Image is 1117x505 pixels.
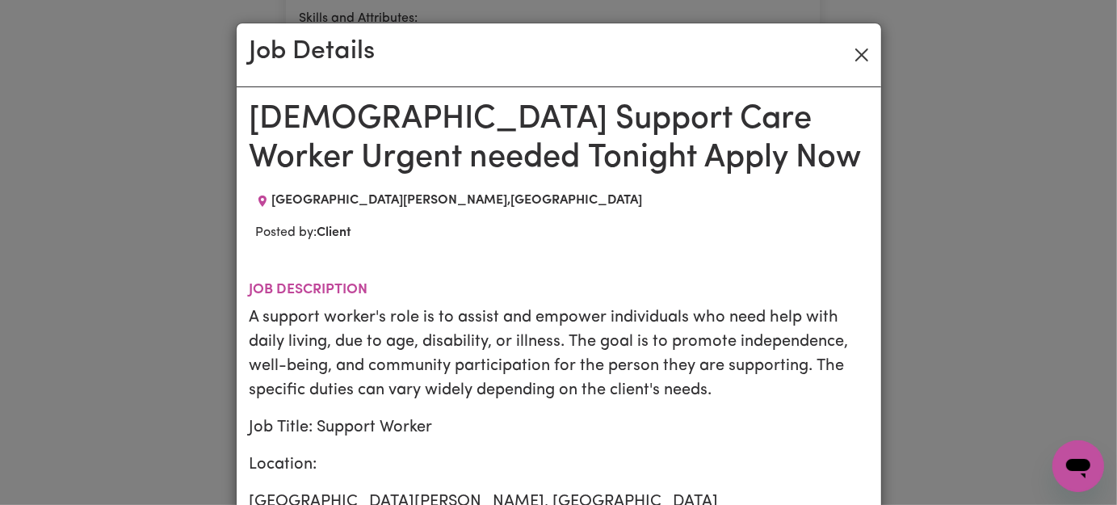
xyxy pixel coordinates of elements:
[250,305,868,402] p: A support worker's role is to assist and empower individuals who need help with daily living, due...
[250,191,649,210] div: Job location: UPPER MOUNT GRAVATT, Queensland
[317,226,352,239] b: Client
[256,226,352,239] span: Posted by:
[250,452,868,477] p: Location:
[1052,440,1104,492] iframe: Button to launch messaging window
[250,100,868,178] h1: [DEMOGRAPHIC_DATA] Support Care Worker Urgent needed Tonight Apply Now
[250,415,868,440] p: Job Title: Support Worker
[250,281,868,298] h2: Job description
[849,42,875,68] button: Close
[272,194,643,207] span: [GEOGRAPHIC_DATA][PERSON_NAME] , [GEOGRAPHIC_DATA]
[250,36,376,67] h2: Job Details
